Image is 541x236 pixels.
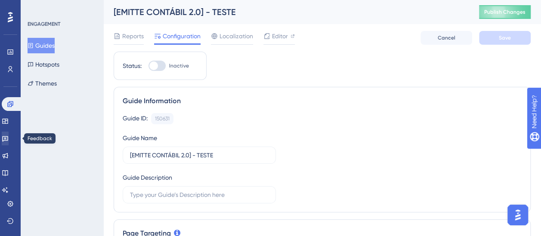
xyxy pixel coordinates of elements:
button: Hotspots [28,57,59,72]
div: 150631 [155,115,170,122]
span: Localization [219,31,253,41]
span: Editor [272,31,288,41]
span: Save [499,34,511,41]
div: Guide ID: [123,113,148,124]
span: Publish Changes [484,9,526,15]
div: [EMITTE CONTÁBIL 2.0] - TESTE [114,6,458,18]
div: Guide Name [123,133,157,143]
div: Guide Information [123,96,522,106]
button: Cancel [420,31,472,45]
div: Status: [123,61,142,71]
span: Configuration [163,31,201,41]
button: Themes [28,76,57,91]
button: Save [479,31,531,45]
button: Publish Changes [479,5,531,19]
span: Inactive [169,62,189,69]
div: ENGAGEMENT [28,21,60,28]
input: Type your Guide’s Description here [130,190,269,199]
span: Cancel [438,34,455,41]
button: Guides [28,38,55,53]
input: Type your Guide’s Name here [130,150,269,160]
span: Reports [122,31,144,41]
span: Need Help? [20,2,54,12]
div: Guide Description [123,172,172,183]
iframe: UserGuiding AI Assistant Launcher [505,202,531,228]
